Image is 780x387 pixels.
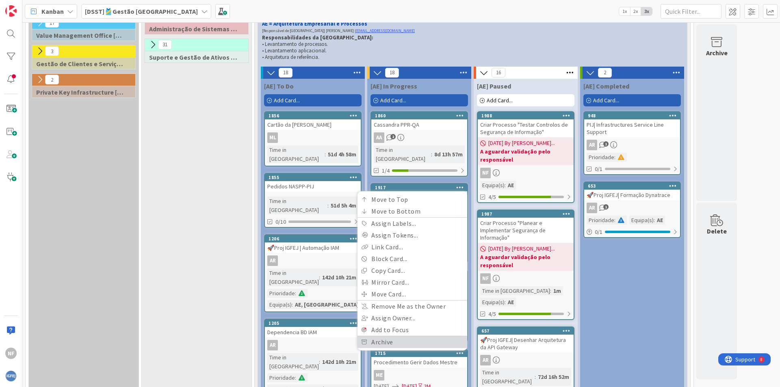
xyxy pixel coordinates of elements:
div: 1206 [269,236,361,242]
span: : [505,181,506,190]
div: 1856 [269,113,361,119]
b: [DSST]🎽Gestão [GEOGRAPHIC_DATA] [85,7,198,15]
a: Copy Card... [357,265,467,277]
div: 1860Cassandra PPR-QA [371,112,467,130]
div: NF [478,168,574,178]
a: Link Card... [357,241,467,253]
span: • Levantamento aplicacional. [262,47,327,54]
div: 🚀Proj IGFEJ| Formação Dynatrace [584,190,680,200]
div: 8 [42,3,44,10]
div: 142d 10h 21m [320,273,358,282]
span: [AE] To Do [264,82,294,90]
div: AR [265,255,361,266]
span: : [654,216,655,225]
span: [DATE] By [PERSON_NAME]... [488,139,555,147]
div: ME [371,370,467,381]
span: • Levantamento de processos. [262,41,328,48]
div: 1856Cartão da [PERSON_NAME] [265,112,361,130]
div: AR [267,340,278,350]
span: Private Key Infrastructure [PKI] [36,88,125,96]
div: NF [480,273,491,284]
div: AR [587,140,597,150]
a: 1860Cassandra PPR-QAAATime in [GEOGRAPHIC_DATA]:8d 13h 57m1/4 [370,111,468,177]
img: avatar [5,370,17,382]
a: Add to Focus [357,324,467,336]
div: AR [584,140,680,150]
div: Equipa(s) [267,300,292,309]
div: 948 [588,113,680,119]
div: Criar Processo "Testar Controlos de Segurança de Informação" [478,119,574,137]
strong: Responsabilidades da [GEOGRAPHIC_DATA]: [262,34,373,41]
div: 653🚀Proj IGFEJ| Formação Dynatrace [584,182,680,200]
div: Delete [707,226,727,236]
div: 🚀Proj IGFEJ| Desenhar Arquitetura da API Gateway [478,335,574,352]
div: Time in [GEOGRAPHIC_DATA] [480,286,550,295]
div: AE, [GEOGRAPHIC_DATA] [293,300,361,309]
div: 1855 [269,175,361,180]
span: 18 [279,68,292,78]
div: AE [506,298,516,307]
span: [AE] Completed [583,82,629,90]
div: 1917Move to TopMove to BottomAssign Labels...Assign Tokens...Link Card...Block Card...Copy Card..... [371,184,467,191]
div: NF [478,273,574,284]
span: : [535,372,536,381]
div: 8d 13h 57m [432,150,465,159]
a: Mirror Card... [357,277,467,288]
a: 948PIJ| Infrastructures Service Line SupportARPrioridade:0/1 [583,111,681,175]
span: Value Management Office [VMO] [36,31,125,39]
span: : [295,373,296,382]
a: 1987Criar Processo "Planear e Implementar Segurança de Informação"[DATE] By [PERSON_NAME]...A agu... [477,210,574,320]
div: 657 [481,328,574,334]
b: A aguardar validação pelo responsável [480,147,571,164]
div: 51d 4h 58m [326,150,358,159]
a: Assign Labels... [357,218,467,229]
span: 3x [641,7,652,15]
b: A aguardar validação pelo responsável [480,253,571,269]
div: AR [265,340,361,350]
div: 1917Move to TopMove to BottomAssign Labels...Assign Tokens...Link Card...Block Card...Copy Card..... [371,184,467,216]
a: 653🚀Proj IGFEJ| Formação DynatraceARPrioridade:Equipa(s):AE0/1 [583,182,681,238]
div: Time in [GEOGRAPHIC_DATA] [267,353,319,371]
div: Pedidos NASPP-PIJ [265,181,361,192]
span: 17 [45,18,59,28]
span: : [550,286,551,295]
span: 2x [630,7,641,15]
span: Add Card... [593,97,619,104]
div: ME [374,370,384,381]
div: Time in [GEOGRAPHIC_DATA] [480,368,535,386]
div: 1205Dependencia BD IAM [265,320,361,337]
span: : [292,300,293,309]
div: 1715 [375,350,467,356]
span: 4/5 [488,310,496,318]
div: 1205 [269,320,361,326]
div: 142d 10h 21m [320,357,358,366]
span: [Responsável de [GEOGRAPHIC_DATA]] [PERSON_NAME] | [262,28,356,33]
a: 1855Pedidos NASPP-PIJTime in [GEOGRAPHIC_DATA]:51d 5h 4m0/10 [264,173,362,228]
div: 1715 [371,350,467,357]
div: 1988 [478,112,574,119]
div: AE [655,216,665,225]
input: Quick Filter... [661,4,721,19]
div: 1856 [265,112,361,119]
span: : [319,273,320,282]
div: Prioridade [267,373,295,382]
span: 16 [492,68,505,78]
span: 0 / 1 [595,228,602,236]
div: Time in [GEOGRAPHIC_DATA] [267,268,319,286]
span: Suporte e Gestão de Ativos [SGA] [149,53,238,61]
div: 1m [551,286,563,295]
span: • Arquitetura de referência. [262,54,319,61]
span: 0/10 [275,218,286,226]
div: 1860 [371,112,467,119]
div: 1917 [375,185,467,190]
div: 657🚀Proj IGFEJ| Desenhar Arquitetura da API Gateway [478,327,574,352]
div: NF [480,168,491,178]
span: [AE] In Progress [370,82,417,90]
div: AR [267,255,278,266]
a: Move to Top [357,194,467,205]
div: ML [265,132,361,143]
div: 1988 [481,113,574,119]
div: 1206🚀Proj IGFEJ | Automação IAM [265,235,361,253]
span: [DATE] By [PERSON_NAME]... [488,244,555,253]
span: 1 [603,141,609,147]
